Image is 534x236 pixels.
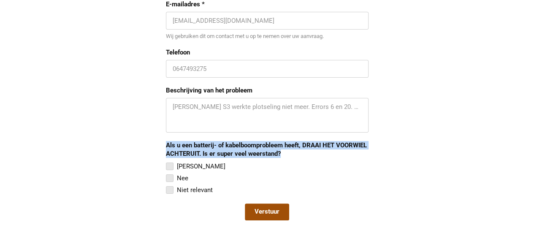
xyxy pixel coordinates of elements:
div: Als u een batterij- of kabelboomprobleem heeft, DRAAI HET VOORWIEL ACHTERUIT. Is er super veel we... [166,141,369,158]
div: Nee [177,173,188,183]
div: Wij gebruiken dit om contact met u op te nemen over uw aanvraag. [166,33,369,40]
button: Verstuur [245,203,289,220]
input: E-mailadres * [173,16,362,25]
div: [PERSON_NAME] [177,161,225,171]
input: 0647493275 [173,65,362,73]
label: Telefoon [166,48,369,57]
label: Beschrijving van het probleem [166,86,369,95]
span: Verstuur [255,208,279,216]
div: Niet relevant [177,185,213,195]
